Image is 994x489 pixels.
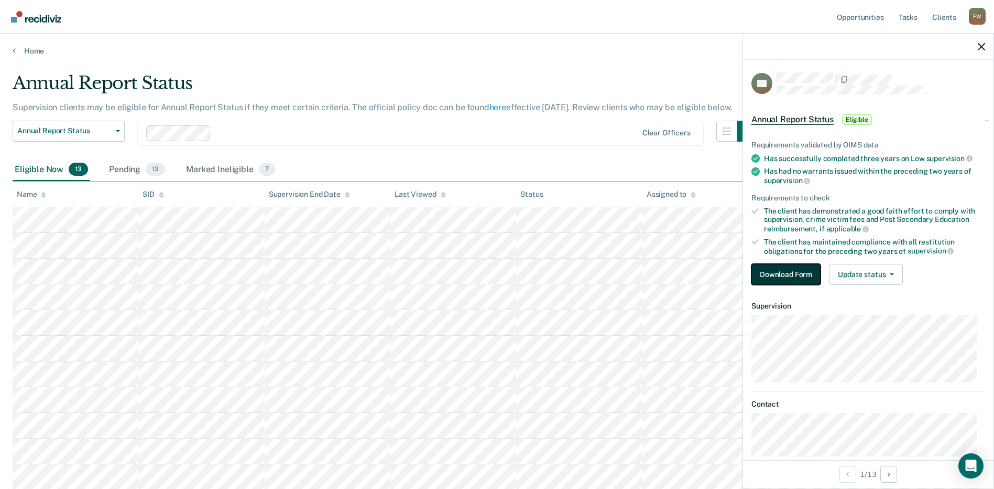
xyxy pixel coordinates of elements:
div: Eligible Now [13,158,90,182]
dt: Supervision [751,302,985,311]
span: 7 [259,163,275,176]
div: Open Intercom Messenger [958,453,984,479]
div: Has had no warrants issued within the preceding two years of [764,167,985,185]
div: Annual Report Status [13,72,758,102]
div: F W [969,8,986,25]
button: Download Form [751,264,821,285]
p: Supervision clients may be eligible for Annual Report Status if they meet certain criteria. The o... [13,102,732,112]
button: Update status [829,264,903,285]
dt: Contact [751,400,985,409]
div: 1 / 13 [743,460,993,488]
div: Annual Report StatusEligible [743,103,993,136]
span: Annual Report Status [751,114,834,125]
div: The client has maintained compliance with all restitution obligations for the preceding two years of [764,238,985,256]
div: Has successfully completed three years on Low [764,154,985,163]
div: SID [143,190,164,199]
img: Recidiviz [11,11,61,23]
button: Profile dropdown button [969,8,986,25]
div: Supervision End Date [269,190,350,199]
span: supervision [764,176,810,185]
a: Navigate to form link [751,264,825,285]
div: Requirements validated by OIMS data [751,141,985,150]
a: Home [13,46,981,56]
span: 13 [69,163,88,176]
div: Last Viewed [395,190,445,199]
button: Next Opportunity [880,466,897,483]
div: Pending [107,158,167,182]
span: applicable [826,225,869,233]
span: supervision [926,154,973,163]
span: Eligible [842,114,872,125]
div: Assigned to [647,190,696,199]
span: 13 [146,163,165,176]
div: The client has demonstrated a good faith effort to comply with supervision, crime victim fees and... [764,207,985,233]
a: here [489,102,506,112]
div: Marked Ineligible [184,158,277,182]
div: Requirements to check [751,194,985,203]
div: Status [520,190,543,199]
button: Previous Opportunity [839,466,856,483]
div: Clear officers [642,129,691,137]
div: Name [17,190,46,199]
span: supervision [908,247,954,255]
span: Annual Report Status [17,126,112,135]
